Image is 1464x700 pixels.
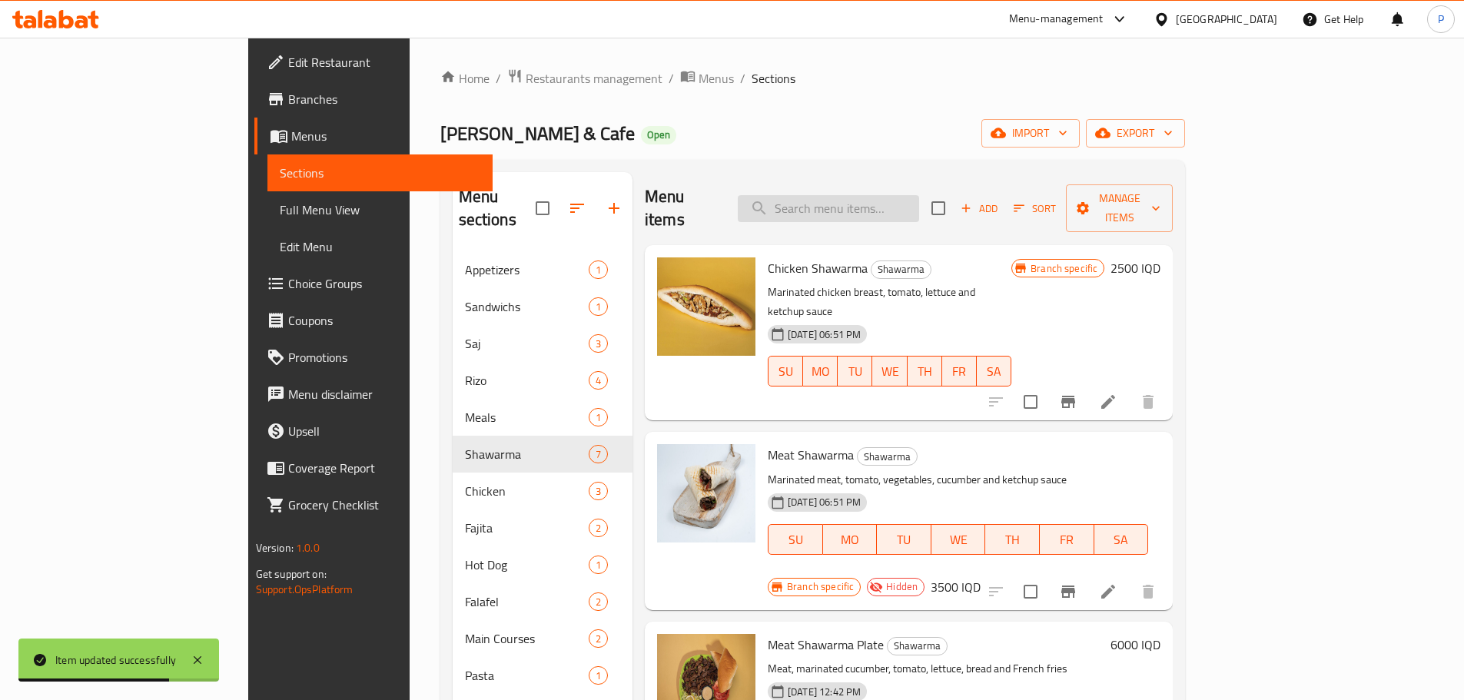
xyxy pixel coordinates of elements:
div: Shawarma7 [453,436,632,473]
span: SU [775,360,797,383]
span: Grocery Checklist [288,496,480,514]
span: Select to update [1014,576,1047,608]
div: Meals [465,408,589,426]
span: Fajita [465,519,589,537]
span: Falafel [465,592,589,611]
div: Shawarma [871,260,931,279]
span: [PERSON_NAME] & Cafe [440,116,635,151]
span: [DATE] 06:51 PM [782,327,867,342]
button: export [1086,119,1185,148]
div: Fajita2 [453,509,632,546]
a: Edit Restaurant [254,44,493,81]
span: [DATE] 06:51 PM [782,495,867,509]
h6: 3500 IQD [931,576,981,598]
span: 1 [589,410,607,425]
h6: 6000 IQD [1110,634,1160,655]
span: TU [844,360,866,383]
span: Saj [465,334,589,353]
button: TH [985,524,1040,555]
a: Menus [680,68,734,88]
span: Open [641,128,676,141]
p: Meat, marinated cucumber, tomato, lettuce, bread and French fries [768,659,1104,678]
button: Branch-specific-item [1050,573,1087,610]
span: Meat Shawarma Plate [768,633,884,656]
span: Rizo [465,371,589,390]
div: Main Courses [465,629,589,648]
span: SA [1100,529,1143,551]
div: Item updated successfully [55,652,176,668]
div: items [589,260,608,279]
button: SU [768,524,823,555]
div: Chicken3 [453,473,632,509]
button: TU [877,524,931,555]
span: Choice Groups [288,274,480,293]
a: Promotions [254,339,493,376]
div: Hot Dog1 [453,546,632,583]
a: Restaurants management [507,68,662,88]
div: Menu-management [1009,10,1104,28]
span: Sections [280,164,480,182]
p: Marinated meat, tomato, vegetables, cucumber and ketchup sauce [768,470,1148,489]
div: items [589,334,608,353]
button: delete [1130,573,1167,610]
button: delete [1130,383,1167,420]
button: import [981,119,1080,148]
span: Sort sections [559,190,596,227]
span: FR [948,360,971,383]
nav: breadcrumb [440,68,1186,88]
span: Branch specific [781,579,860,594]
div: Appetizers1 [453,251,632,288]
button: Sort [1010,197,1060,221]
div: Pasta1 [453,657,632,694]
a: Coverage Report [254,450,493,486]
span: Add [958,200,1000,217]
span: MO [829,529,871,551]
span: 1 [589,558,607,572]
span: Full Menu View [280,201,480,219]
span: export [1098,124,1173,143]
span: Pasta [465,666,589,685]
button: SA [977,356,1011,386]
button: SU [768,356,803,386]
div: Main Courses2 [453,620,632,657]
span: TH [991,529,1034,551]
span: Sort items [1004,197,1066,221]
li: / [740,69,745,88]
span: 2 [589,521,607,536]
a: Full Menu View [267,191,493,228]
img: Chicken Shawarma [657,257,755,356]
span: Coupons [288,311,480,330]
h2: Menu sections [459,185,536,231]
span: Hidden [880,579,924,594]
a: Menu disclaimer [254,376,493,413]
span: Edit Restaurant [288,53,480,71]
span: Hot Dog [465,556,589,574]
span: SU [775,529,817,551]
span: FR [1046,529,1088,551]
span: TU [883,529,925,551]
div: Chicken [465,482,589,500]
a: Sections [267,154,493,191]
h6: 2500 IQD [1110,257,1160,279]
span: P [1438,11,1444,28]
button: Branch-specific-item [1050,383,1087,420]
span: 1 [589,263,607,277]
a: Edit menu item [1099,582,1117,601]
img: Meat Shawarma [657,444,755,542]
div: items [589,519,608,537]
li: / [496,69,501,88]
div: items [589,666,608,685]
div: Appetizers [465,260,589,279]
span: Meat Shawarma [768,443,854,466]
p: Marinated chicken breast, tomato, lettuce and ketchup sauce [768,283,1011,321]
span: Menu disclaimer [288,385,480,403]
span: 3 [589,484,607,499]
span: Shawarma [465,445,589,463]
span: Shawarma [871,260,931,278]
a: Coupons [254,302,493,339]
div: Sandwichs [465,297,589,316]
span: 2 [589,632,607,646]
